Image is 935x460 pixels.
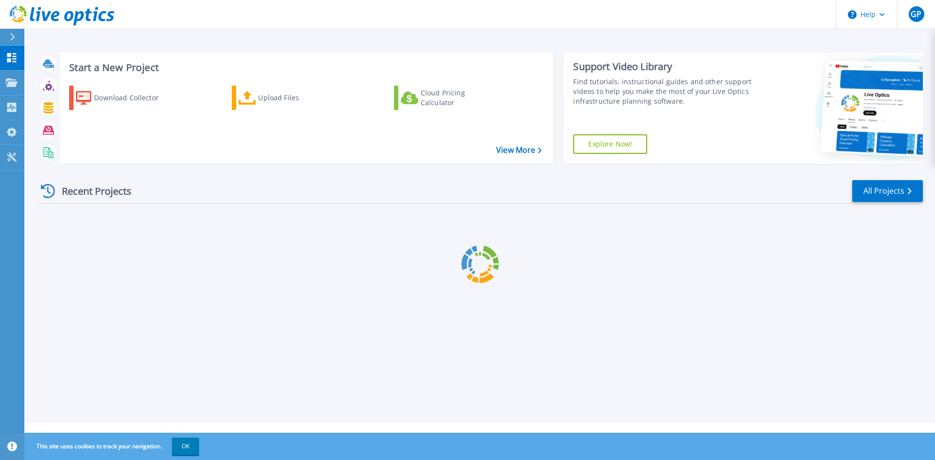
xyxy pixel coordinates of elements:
[258,88,336,108] div: Upload Files
[573,134,647,154] a: Explore Now!
[421,88,499,108] div: Cloud Pricing Calculator
[573,60,756,73] div: Support Video Library
[852,180,923,202] a: All Projects
[37,179,145,203] div: Recent Projects
[69,62,542,73] h3: Start a New Project
[573,77,756,106] div: Find tutorials, instructional guides and other support videos to help you make the most of your L...
[27,438,199,455] span: This site uses cookies to track your navigation.
[232,86,340,110] a: Upload Files
[94,88,172,108] div: Download Collector
[69,86,178,110] a: Download Collector
[496,146,542,155] a: View More
[172,438,199,455] button: OK
[911,10,921,18] span: GP
[394,86,503,110] a: Cloud Pricing Calculator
